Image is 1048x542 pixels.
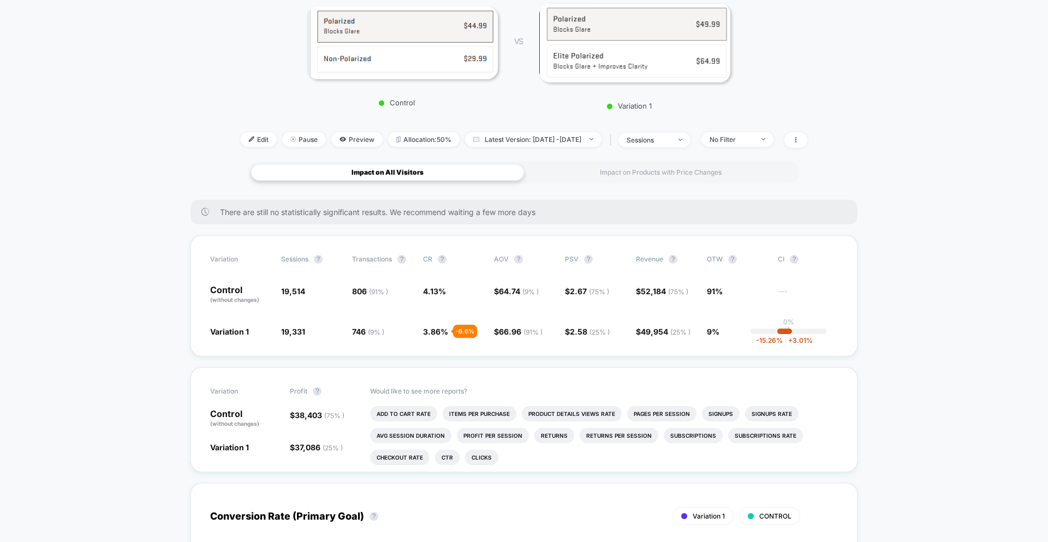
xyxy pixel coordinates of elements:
[435,450,460,465] li: Ctr
[728,428,803,443] li: Subscriptions Rate
[589,138,593,140] img: end
[539,3,730,82] img: Variation 1 main
[728,255,737,264] button: ?
[220,207,836,217] span: There are still no statistically significant results. We recommend waiting a few more days
[494,255,509,263] span: AOV
[707,255,767,264] span: OTW
[783,318,794,326] p: 0%
[534,102,725,110] p: Variation 1
[423,327,448,336] span: 3.86 %
[370,387,838,395] p: Would like to see more reports?
[524,164,797,181] div: Impact on Products with Price Changes
[438,255,446,264] button: ?
[710,135,753,144] div: No Filter
[669,255,677,264] button: ?
[281,287,305,296] span: 19,514
[761,138,765,140] img: end
[756,336,783,344] span: -15.26 %
[693,512,725,520] span: Variation 1
[301,98,492,107] p: Control
[210,387,270,396] span: Variation
[290,136,296,142] img: end
[251,164,524,181] div: Impact on All Visitors
[370,450,430,465] li: Checkout Rate
[370,406,437,421] li: Add To Cart Rate
[307,7,498,79] img: Control main
[423,255,432,263] span: CR
[494,327,543,336] span: $
[397,255,406,264] button: ?
[423,287,446,296] span: 4.13 %
[534,428,574,443] li: Returns
[664,428,723,443] li: Subscriptions
[249,136,254,142] img: edit
[494,287,539,296] span: $
[636,255,663,263] span: Revenue
[580,428,658,443] li: Returns Per Session
[210,409,279,428] p: Control
[457,428,529,443] li: Profit Per Session
[210,443,249,452] span: Variation 1
[465,132,602,147] span: Latest Version: [DATE] - [DATE]
[589,288,609,296] span: ( 75 % )
[570,287,609,296] span: 2.67
[295,443,343,452] span: 37,086
[565,287,609,296] span: $
[565,327,610,336] span: $
[499,327,543,336] span: 66.96
[514,37,523,46] span: VS
[369,288,388,296] span: ( 91 % )
[370,512,378,521] button: ?
[522,288,539,296] span: ( 9 % )
[210,327,249,336] span: Variation 1
[324,412,344,420] span: ( 75 % )
[778,255,838,264] span: CI
[641,287,688,296] span: 52,184
[473,136,479,142] img: calendar
[788,326,790,334] p: |
[570,327,610,336] span: 2.58
[678,139,682,141] img: end
[707,287,723,296] span: 91%
[368,328,384,336] span: ( 9 % )
[636,327,690,336] span: $
[523,328,543,336] span: ( 91 % )
[759,512,791,520] span: CONTROL
[514,255,523,264] button: ?
[522,406,622,421] li: Product Details Views Rate
[370,428,451,443] li: Avg Session Duration
[282,132,326,147] span: Pause
[210,296,259,303] span: (without changes)
[641,327,690,336] span: 49,954
[707,327,719,336] span: 9%
[241,132,277,147] span: Edit
[281,255,308,263] span: Sessions
[290,443,343,452] span: $
[352,287,388,296] span: 806
[589,328,610,336] span: ( 25 % )
[627,406,696,421] li: Pages Per Session
[636,287,688,296] span: $
[745,406,799,421] li: Signups Rate
[388,132,460,147] span: Allocation: 50%
[565,255,579,263] span: PSV
[790,255,799,264] button: ?
[295,410,344,420] span: 38,403
[331,132,383,147] span: Preview
[443,406,516,421] li: Items Per Purchase
[453,325,477,338] div: - 6.6 %
[607,132,618,148] span: |
[584,255,593,264] button: ?
[783,336,813,344] span: 3.01 %
[396,136,401,142] img: rebalance
[290,387,307,395] span: Profit
[499,287,539,296] span: 64.74
[210,285,270,304] p: Control
[314,255,323,264] button: ?
[210,255,270,264] span: Variation
[352,255,392,263] span: Transactions
[465,450,498,465] li: Clicks
[627,136,670,144] div: sessions
[323,444,343,452] span: ( 25 % )
[210,420,259,427] span: (without changes)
